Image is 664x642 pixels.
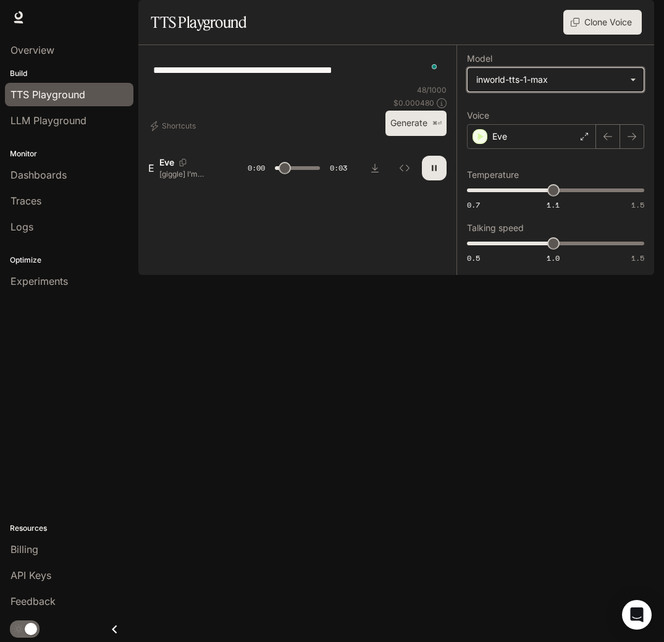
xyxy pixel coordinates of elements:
p: Temperature [467,171,519,179]
div: inworld-tts-1-max [476,74,624,86]
span: 1.1 [547,200,560,210]
span: 0.7 [467,200,480,210]
p: Eve [492,130,507,143]
button: Inspect [392,156,417,180]
span: 1.5 [631,200,644,210]
h1: TTS Playground [151,10,246,35]
p: Talking speed [467,224,524,232]
button: Generate⌘⏎ [385,111,447,136]
textarea: To enrich screen reader interactions, please activate Accessibility in Grammarly extension settings [153,63,442,77]
button: Shortcuts [148,116,201,136]
button: Download audio [363,156,387,180]
span: 0.5 [467,253,480,263]
p: $ 0.000480 [393,98,434,108]
button: Clone Voice [563,10,642,35]
p: 48 / 1000 [417,85,447,95]
button: Copy Voice ID [174,159,191,166]
p: Voice [467,111,489,120]
div: inworld-tts-1-max [468,68,644,91]
span: 1.5 [631,253,644,263]
div: Open Intercom Messenger [622,600,652,630]
p: Model [467,54,492,63]
span: 1.0 [547,253,560,263]
p: ⌘⏎ [432,120,442,127]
